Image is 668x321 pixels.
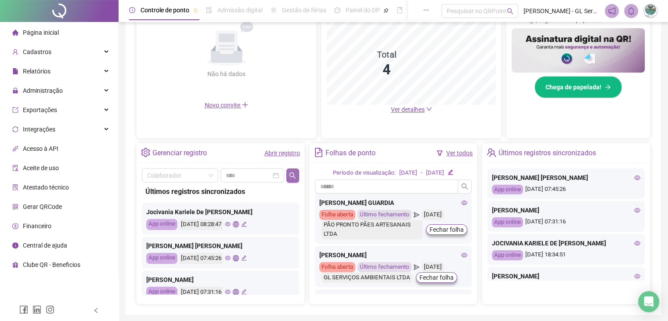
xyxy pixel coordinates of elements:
[492,185,523,195] div: App online
[321,273,412,283] div: GL SERVIÇOS AMBIENTAIS LTDA
[23,87,63,94] span: Administração
[12,204,18,210] span: qrcode
[634,175,640,181] span: eye
[141,148,150,157] span: setting
[391,106,425,113] span: Ver detalhes
[146,275,295,285] div: [PERSON_NAME]
[492,271,640,281] div: [PERSON_NAME]
[492,173,640,182] div: [PERSON_NAME] [PERSON_NAME]
[333,168,396,178] div: Período de visualização:
[23,126,55,133] span: Integrações
[23,242,67,249] span: Central de ajuda
[357,262,412,272] div: Último fechamento
[282,7,326,14] span: Gestão de férias
[397,7,403,13] span: book
[437,150,443,156] span: filter
[461,200,467,206] span: eye
[217,7,263,14] span: Admissão digital
[23,145,58,152] span: Acesso à API
[430,225,464,234] span: Fechar folha
[492,205,640,215] div: [PERSON_NAME]
[325,146,376,160] div: Folhas de ponto
[32,305,41,314] span: linkedin
[225,255,231,261] span: eye
[492,217,640,227] div: [DATE] 07:31:16
[233,255,238,261] span: global
[225,221,231,227] span: eye
[334,7,340,13] span: dashboard
[180,219,223,230] div: [DATE] 08:28:47
[19,305,28,314] span: facebook
[391,106,432,113] a: Ver detalhes down
[23,203,62,210] span: Gerar QRCode
[634,207,640,213] span: eye
[492,185,640,195] div: [DATE] 07:45:26
[422,210,444,220] div: [DATE]
[152,146,207,160] div: Gerenciar registro
[492,250,523,260] div: App online
[461,183,468,190] span: search
[383,8,389,13] span: pushpin
[12,242,18,248] span: info-circle
[12,29,18,36] span: home
[12,88,18,94] span: lock
[319,294,468,303] div: [PERSON_NAME] [PERSON_NAME]
[319,198,468,208] div: [PERSON_NAME] GUARDIA
[241,289,247,295] span: edit
[23,184,69,191] span: Atestado técnico
[319,210,355,220] div: Folha aberta
[414,262,419,272] span: send
[507,8,513,15] span: search
[627,7,635,15] span: bell
[145,186,296,197] div: Últimos registros sincronizados
[12,107,18,113] span: export
[416,272,457,283] button: Fechar folha
[93,307,99,314] span: left
[319,250,468,260] div: [PERSON_NAME]
[271,7,277,13] span: sun
[346,7,380,14] span: Painel do DP
[23,261,80,268] span: Clube QR - Beneficios
[524,6,599,16] span: [PERSON_NAME] - GL Serviços Ambientais LTDA
[193,8,198,13] span: pushpin
[233,289,238,295] span: global
[448,169,453,175] span: edit
[264,150,300,157] a: Abrir registro
[23,106,57,113] span: Exportações
[492,250,640,260] div: [DATE] 18:34:51
[23,164,59,171] span: Aceite de uso
[180,253,223,264] div: [DATE] 07:45:26
[357,210,412,220] div: Último fechamento
[146,207,295,217] div: Jocivania Kariele De [PERSON_NAME]
[12,68,18,74] span: file
[12,146,18,152] span: api
[225,289,231,295] span: eye
[186,69,267,79] div: Não há dados
[422,262,444,272] div: [DATE]
[461,252,467,258] span: eye
[146,253,177,264] div: App online
[446,150,473,157] a: Ver todos
[12,223,18,229] span: dollar
[419,273,454,282] span: Fechar folha
[423,7,429,13] span: ellipsis
[321,220,423,239] div: PÃO PRONTO PÃES ARTESANAIS LTDA
[426,106,432,112] span: down
[23,68,51,75] span: Relatórios
[241,221,247,227] span: edit
[23,29,59,36] span: Página inicial
[399,168,417,178] div: [DATE]
[141,7,189,14] span: Controle de ponto
[319,262,355,272] div: Folha aberta
[23,223,51,230] span: Financeiro
[634,273,640,279] span: eye
[421,168,422,178] div: -
[12,262,18,268] span: gift
[644,4,657,18] img: 86609
[242,101,249,108] span: plus
[233,221,238,227] span: global
[146,287,177,298] div: App online
[608,7,616,15] span: notification
[512,28,645,73] img: banner%2F02c71560-61a6-44d4-94b9-c8ab97240462.png
[205,102,249,109] span: Novo convite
